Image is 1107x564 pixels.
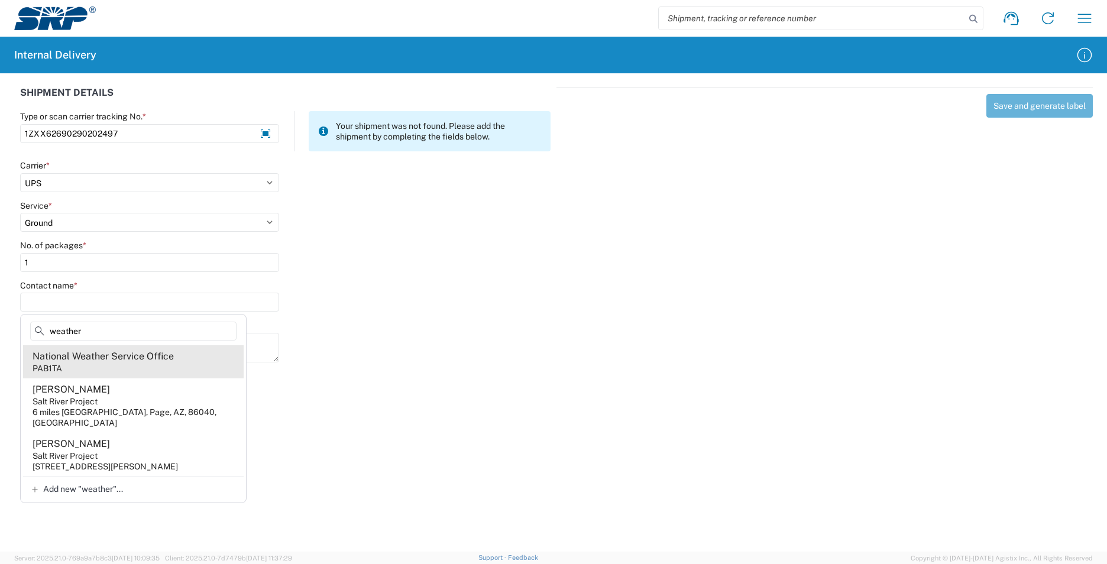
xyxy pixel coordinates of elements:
a: Feedback [508,554,538,561]
label: Carrier [20,160,50,171]
div: Salt River Project [33,396,98,407]
div: [PERSON_NAME] [33,437,110,450]
label: No. of packages [20,240,86,251]
div: Salt River Project [33,450,98,461]
span: [DATE] 11:37:29 [246,555,292,562]
span: [DATE] 10:09:35 [112,555,160,562]
h2: Internal Delivery [14,48,96,62]
input: Shipment, tracking or reference number [659,7,965,30]
a: Support [478,554,508,561]
span: Your shipment was not found. Please add the shipment by completing the fields below. [336,121,541,142]
div: PAB1TA [33,363,62,374]
span: Server: 2025.21.0-769a9a7b8c3 [14,555,160,562]
span: Copyright © [DATE]-[DATE] Agistix Inc., All Rights Reserved [911,553,1093,563]
label: Contact name [20,280,77,291]
label: Service [20,200,52,211]
div: National Weather Service Office [33,350,174,363]
div: [PERSON_NAME] [33,383,110,396]
div: [STREET_ADDRESS][PERSON_NAME] [33,461,178,472]
img: srp [14,7,96,30]
label: Type or scan carrier tracking No. [20,111,146,122]
div: 6 miles [GEOGRAPHIC_DATA], Page, AZ, 86040, [GEOGRAPHIC_DATA] [33,407,239,428]
span: Client: 2025.21.0-7d7479b [165,555,292,562]
div: SHIPMENT DETAILS [20,87,551,111]
span: Add new "weather"... [43,484,123,494]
